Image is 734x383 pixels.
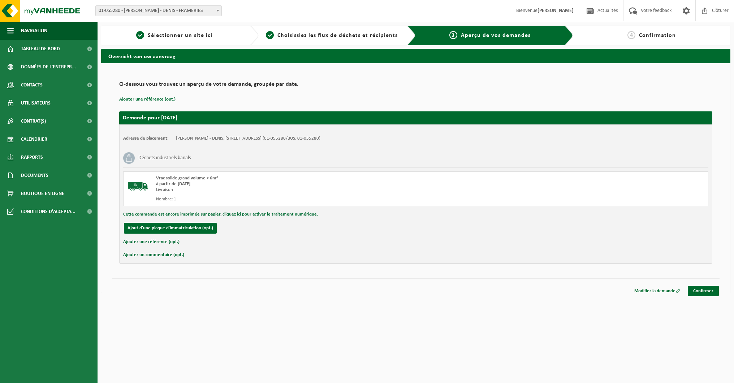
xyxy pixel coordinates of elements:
[21,148,43,166] span: Rapports
[21,112,46,130] span: Contrat(s)
[123,237,180,247] button: Ajouter une référence (opt.)
[639,33,676,38] span: Confirmation
[21,58,76,76] span: Données de l'entrepr...
[148,33,212,38] span: Sélectionner un site ici
[124,223,217,234] button: Ajout d'une plaque d'immatriculation (opt.)
[156,196,445,202] div: Nombre: 1
[21,22,47,40] span: Navigation
[629,286,686,296] a: Modifier la demande
[21,94,51,112] span: Utilisateurs
[123,210,318,219] button: Cette commande est encore imprimée sur papier, cliquez ici pour activer le traitement numérique.
[123,250,184,260] button: Ajouter un commentaire (opt.)
[156,176,218,180] span: Vrac solide grand volume > 6m³
[123,115,177,121] strong: Demande pour [DATE]
[96,6,221,16] span: 01-055280 - SRL BERTIAUX - DENIS - FRAMERIES
[119,95,176,104] button: Ajouter une référence (opt.)
[449,31,457,39] span: 3
[136,31,144,39] span: 1
[101,49,730,63] h2: Overzicht van uw aanvraag
[119,81,712,91] h2: Ci-dessous vous trouvez un aperçu de votre demande, groupée par date.
[21,130,47,148] span: Calendrier
[277,33,398,38] span: Choisissiez les flux de déchets et récipients
[95,5,222,16] span: 01-055280 - SRL BERTIAUX - DENIS - FRAMERIES
[21,166,48,184] span: Documents
[688,286,719,296] a: Confirmer
[21,203,75,221] span: Conditions d'accepta...
[21,184,64,203] span: Boutique en ligne
[266,31,274,39] span: 2
[105,31,244,40] a: 1Sélectionner un site ici
[127,175,149,197] img: BL-SO-LV.png
[176,136,320,141] td: [PERSON_NAME] - DENIS, [STREET_ADDRESS] (01-055280/BUS, 01-055280)
[627,31,635,39] span: 4
[156,187,445,193] div: Livraison
[461,33,531,38] span: Aperçu de vos demandes
[21,40,60,58] span: Tableau de bord
[262,31,402,40] a: 2Choisissiez les flux de déchets et récipients
[123,136,169,141] strong: Adresse de placement:
[138,152,191,164] h3: Déchets industriels banals
[537,8,574,13] strong: [PERSON_NAME]
[156,182,190,186] strong: à partir de [DATE]
[21,76,43,94] span: Contacts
